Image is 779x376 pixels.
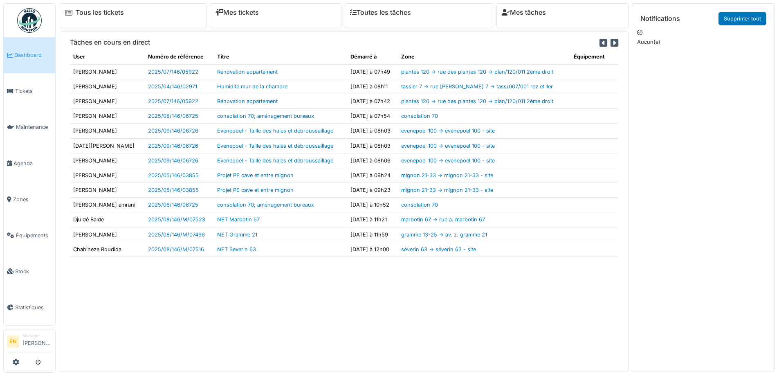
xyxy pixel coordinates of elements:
td: [PERSON_NAME] amrani [70,198,145,212]
img: Badge_color-CXgf-gQk.svg [17,8,42,33]
th: Numéro de référence [145,50,214,64]
a: 2025/09/146/06726 [148,158,198,164]
td: [DATE] à 08h03 [347,124,398,138]
td: [PERSON_NAME] [70,168,145,182]
p: Aucun(e) [637,38,770,46]
h6: Tâches en cours en direct [70,38,150,46]
th: Titre [214,50,347,64]
th: Zone [398,50,570,64]
td: [DATE] à 12h00 [347,242,398,257]
td: [DATE] à 11h21 [347,212,398,227]
a: Zones [4,181,55,217]
a: mignon 21-33 -> mignon 21-33 - site [401,172,493,178]
a: Mes tâches [502,9,546,16]
th: Démarré à [347,50,398,64]
span: Statistiques [15,304,52,311]
td: [DATE] à 07h49 [347,64,398,79]
a: Statistiques [4,289,55,325]
a: Agenda [4,145,55,181]
a: Stock [4,253,55,289]
a: 2025/08/146/06725 [148,113,198,119]
a: Evenepoel - Taille des haies et débroussaillage [217,158,333,164]
a: consolation 70 [401,113,438,119]
td: [PERSON_NAME] [70,227,145,242]
a: 2025/09/146/06726 [148,128,198,134]
a: séverin 63 -> séverin 63 - site [401,246,476,252]
td: [DATE][PERSON_NAME] [70,138,145,153]
a: 2025/08/146/M/07516 [148,246,204,252]
td: Chahineze Boudida [70,242,145,257]
a: Projet PE cave et entre mignon [217,187,294,193]
a: evenepoel 100 -> evenepoel 100 - site [401,158,495,164]
a: Projet PE cave et entre mignon [217,172,294,178]
a: Dashboard [4,37,55,73]
a: Tickets [4,73,55,109]
a: marbotin 67 -> rue a. marbotin 67 [401,216,485,223]
div: Manager [22,333,52,339]
a: 2025/08/146/M/07523 [148,216,205,223]
a: plantes 120 -> rue des plantes 120 -> plan/120/011 2ème droit [401,69,553,75]
a: Mes tickets [215,9,259,16]
span: translation missing: fr.shared.user [73,54,85,60]
a: 2025/07/146/05922 [148,98,198,104]
a: 2025/08/146/06725 [148,202,198,208]
a: Tous les tickets [76,9,124,16]
a: tassier 7 -> rue [PERSON_NAME] 7 -> tass/007/001 rez et 1er [401,83,553,90]
td: [PERSON_NAME] [70,153,145,168]
a: mignon 21-33 -> mignon 21-33 - site [401,187,493,193]
td: [PERSON_NAME] [70,124,145,138]
span: Zones [13,196,52,203]
td: Djuldé Balde [70,212,145,227]
span: Agenda [13,160,52,167]
td: [DATE] à 07h42 [347,94,398,108]
a: NET Marbotin 67 [217,216,260,223]
a: 2025/05/146/03855 [148,187,199,193]
td: [DATE] à 09h24 [347,168,398,182]
a: 2025/08/146/M/07496 [148,232,205,238]
a: evenepoel 100 -> evenepoel 100 - site [401,128,495,134]
td: [PERSON_NAME] [70,79,145,94]
a: consolation 70 [401,202,438,208]
li: EN [7,335,19,348]
span: Tickets [15,87,52,95]
td: [PERSON_NAME] [70,183,145,198]
a: 2025/04/146/02971 [148,83,197,90]
td: [PERSON_NAME] [70,64,145,79]
td: [DATE] à 11h59 [347,227,398,242]
a: Humidité mur de la chambre [217,83,287,90]
a: EN Manager[PERSON_NAME] [7,333,52,352]
a: 2025/05/146/03855 [148,172,199,178]
a: consolation 70; aménagement bureaux [217,202,314,208]
td: [DATE] à 08h06 [347,153,398,168]
a: NET Gramme 21 [217,232,257,238]
td: [PERSON_NAME] [70,94,145,108]
a: gramme 13-25 -> av. z. gramme 21 [401,232,487,238]
td: [DATE] à 08h03 [347,138,398,153]
a: Toutes les tâches [350,9,411,16]
a: evenepoel 100 -> evenepoel 100 - site [401,143,495,149]
td: [DATE] à 07h54 [347,109,398,124]
a: NET Severin 63 [217,246,256,252]
a: plantes 120 -> rue des plantes 120 -> plan/120/011 2ème droit [401,98,553,104]
td: [DATE] à 10h52 [347,198,398,212]
a: Evenepoel - Taille des haies et débroussaillage [217,143,333,149]
a: 2025/07/146/05922 [148,69,198,75]
span: Équipements [16,232,52,239]
span: Stock [15,268,52,275]
a: Evenepoel - Taille des haies et débroussaillage [217,128,333,134]
td: [DATE] à 09h23 [347,183,398,198]
span: Dashboard [14,51,52,59]
a: Supprimer tout [718,12,766,25]
td: [DATE] à 08h11 [347,79,398,94]
h6: Notifications [640,15,680,23]
span: Maintenance [16,123,52,131]
li: [PERSON_NAME] [22,333,52,350]
td: [PERSON_NAME] [70,109,145,124]
a: Rénovation appartement [217,98,278,104]
a: Équipements [4,217,55,253]
a: Rénovation appartement [217,69,278,75]
a: consolation 70; aménagement bureaux [217,113,314,119]
th: Équipement [570,50,618,64]
a: Maintenance [4,109,55,145]
a: 2025/09/146/06726 [148,143,198,149]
